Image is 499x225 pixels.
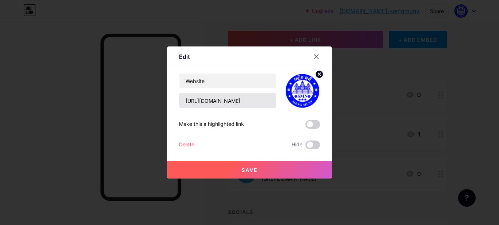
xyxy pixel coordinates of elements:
div: Delete [179,140,194,149]
div: Make this a highlighted link [179,120,244,129]
div: Edit [179,52,190,61]
input: URL [179,93,276,108]
img: link_thumbnail [285,73,320,108]
span: Save [241,167,258,173]
input: Title [179,74,276,88]
button: Save [167,161,332,179]
span: Hide [292,140,302,149]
